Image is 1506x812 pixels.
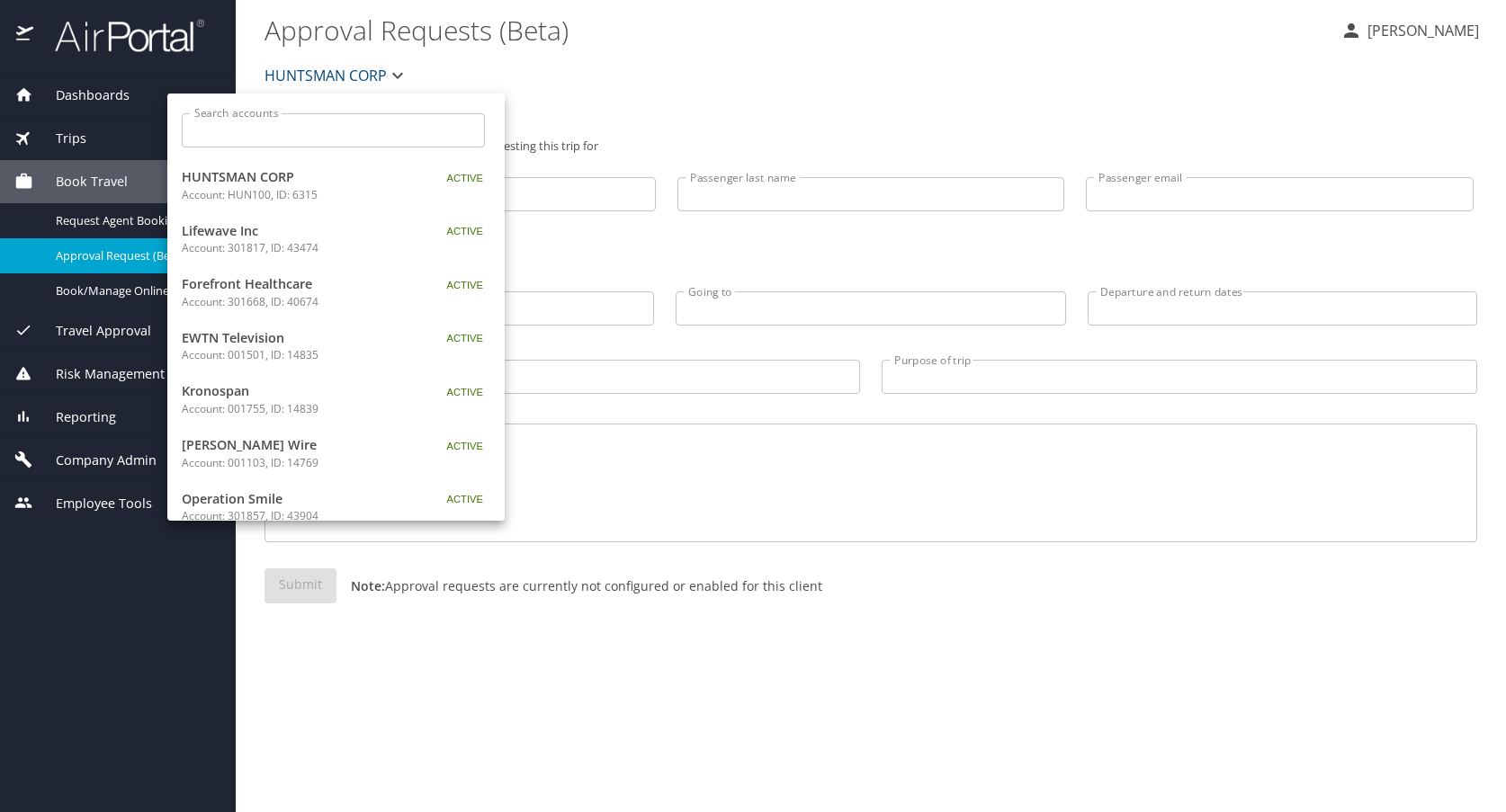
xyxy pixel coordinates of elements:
[167,480,505,534] a: Operation SmileAccount: 301857, ID: 43904
[182,489,407,509] span: Operation Smile
[182,221,407,241] span: Lifewave Inc
[182,435,407,455] span: [PERSON_NAME] Wire
[167,319,505,373] a: EWTN TelevisionAccount: 001501, ID: 14835
[182,347,407,363] p: Account: 001501, ID: 14835
[182,508,407,524] p: Account: 301857, ID: 43904
[167,265,505,319] a: Forefront HealthcareAccount: 301668, ID: 40674
[167,426,505,480] a: [PERSON_NAME] WireAccount: 001103, ID: 14769
[182,274,407,294] span: Forefront Healthcare
[182,401,407,417] p: Account: 001755, ID: 14839
[182,294,407,310] p: Account: 301668, ID: 40674
[182,455,407,471] p: Account: 001103, ID: 14769
[182,167,407,187] span: HUNTSMAN CORP
[167,158,505,212] a: HUNTSMAN CORPAccount: HUN100, ID: 6315
[167,372,505,426] a: KronospanAccount: 001755, ID: 14839
[182,381,407,401] span: Kronospan
[182,328,407,348] span: EWTN Television
[167,212,505,266] a: Lifewave IncAccount: 301817, ID: 43474
[182,240,407,256] p: Account: 301817, ID: 43474
[182,187,407,203] p: Account: HUN100, ID: 6315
